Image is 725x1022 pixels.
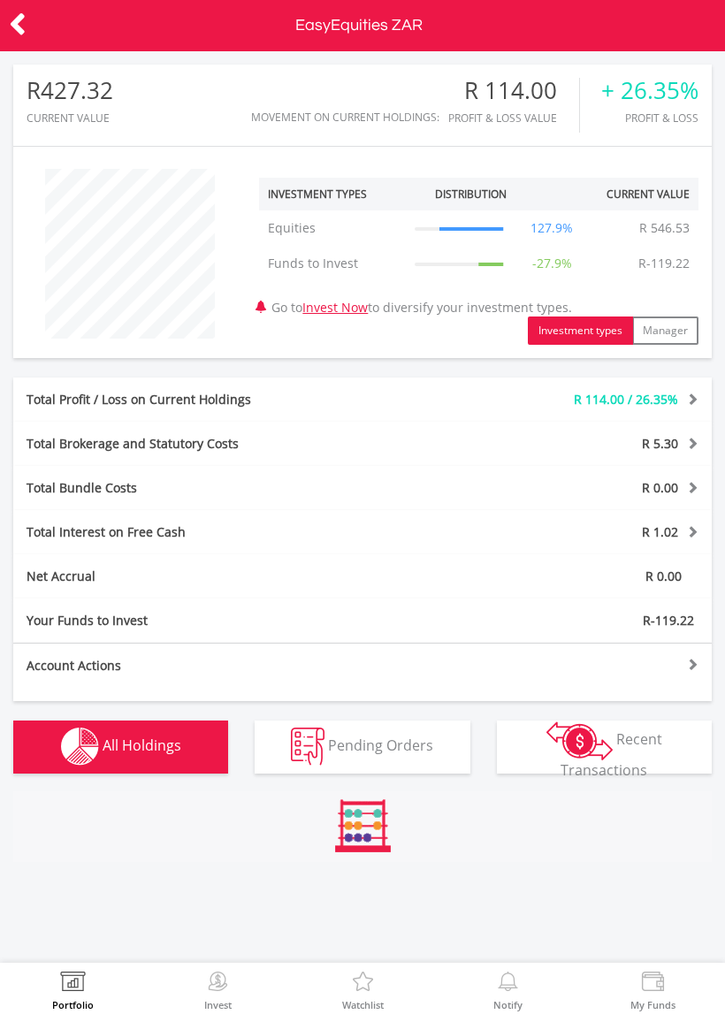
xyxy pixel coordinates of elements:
td: R 546.53 [630,210,698,246]
td: -27.9% [515,246,589,281]
div: Your Funds to Invest [13,612,362,629]
span: All Holdings [103,736,181,755]
button: Pending Orders [255,721,469,774]
button: Manager [632,317,698,345]
div: Total Brokerage and Statutory Costs [13,435,421,453]
a: Invest [204,972,232,1010]
img: pending_instructions-wht.png [291,728,324,766]
img: Invest Now [204,972,232,996]
div: + 26.35% [601,78,698,103]
button: Investment types [528,317,633,345]
div: R427.32 [27,78,113,103]
span: R 0.00 [645,568,682,584]
div: Account Actions [13,657,362,675]
button: All Holdings [13,721,228,774]
a: My Funds [630,972,675,1010]
span: R 0.00 [642,479,678,496]
img: View Notifications [494,972,522,996]
div: Total Bundle Costs [13,479,421,497]
span: Pending Orders [328,736,433,755]
img: View Portfolio [59,972,87,996]
div: Total Profit / Loss on Current Holdings [13,391,421,408]
div: Movement on Current Holdings: [251,111,439,123]
td: Equities [259,210,406,246]
span: R 5.30 [642,435,678,452]
label: Notify [493,1000,523,1010]
div: Profit & Loss [601,112,698,124]
img: transactions-zar-wht.png [546,721,613,760]
td: Funds to Invest [259,246,406,281]
label: Invest [204,1000,232,1010]
span: R 114.00 / 26.35% [574,391,678,408]
div: Distribution [435,187,507,202]
span: R-119.22 [643,612,694,629]
div: CURRENT VALUE [27,112,113,124]
td: R-119.22 [630,246,698,281]
td: 127.9% [515,210,589,246]
img: holdings-wht.png [61,728,99,766]
span: R 1.02 [642,523,678,540]
div: Net Accrual [13,568,421,585]
img: View Funds [639,972,667,996]
img: Watchlist [349,972,377,996]
label: Portfolio [52,1000,94,1010]
label: Watchlist [342,1000,384,1010]
button: Recent Transactions [497,721,712,774]
span: Recent Transactions [561,729,662,780]
div: R 114.00 [448,78,579,103]
a: Watchlist [342,972,384,1010]
label: My Funds [630,1000,675,1010]
div: Profit & Loss Value [448,112,579,124]
a: Portfolio [52,972,94,1010]
a: Notify [493,972,523,1010]
div: Total Interest on Free Cash [13,523,421,541]
th: Current Value [589,178,698,210]
div: Go to to diversify your investment types. [246,160,712,345]
a: Invest Now [302,299,368,316]
th: Investment Types [259,178,406,210]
